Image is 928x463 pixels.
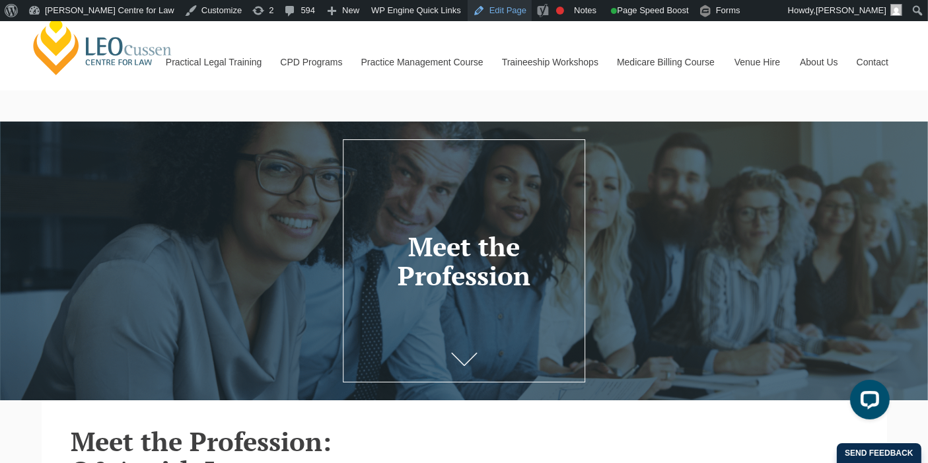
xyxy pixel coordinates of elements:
[30,15,176,77] a: [PERSON_NAME] Centre for Law
[816,5,886,15] span: [PERSON_NAME]
[839,374,895,430] iframe: LiveChat chat widget
[790,34,847,90] a: About Us
[353,232,575,290] h1: Meet the Profession
[156,34,271,90] a: Practical Legal Training
[351,34,492,90] a: Practice Management Course
[607,34,725,90] a: Medicare Billing Course
[556,7,564,15] div: Focus keyphrase not set
[725,34,790,90] a: Venue Hire
[492,34,607,90] a: Traineeship Workshops
[847,34,898,90] a: Contact
[270,34,351,90] a: CPD Programs
[71,423,332,458] b: Meet the Profession:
